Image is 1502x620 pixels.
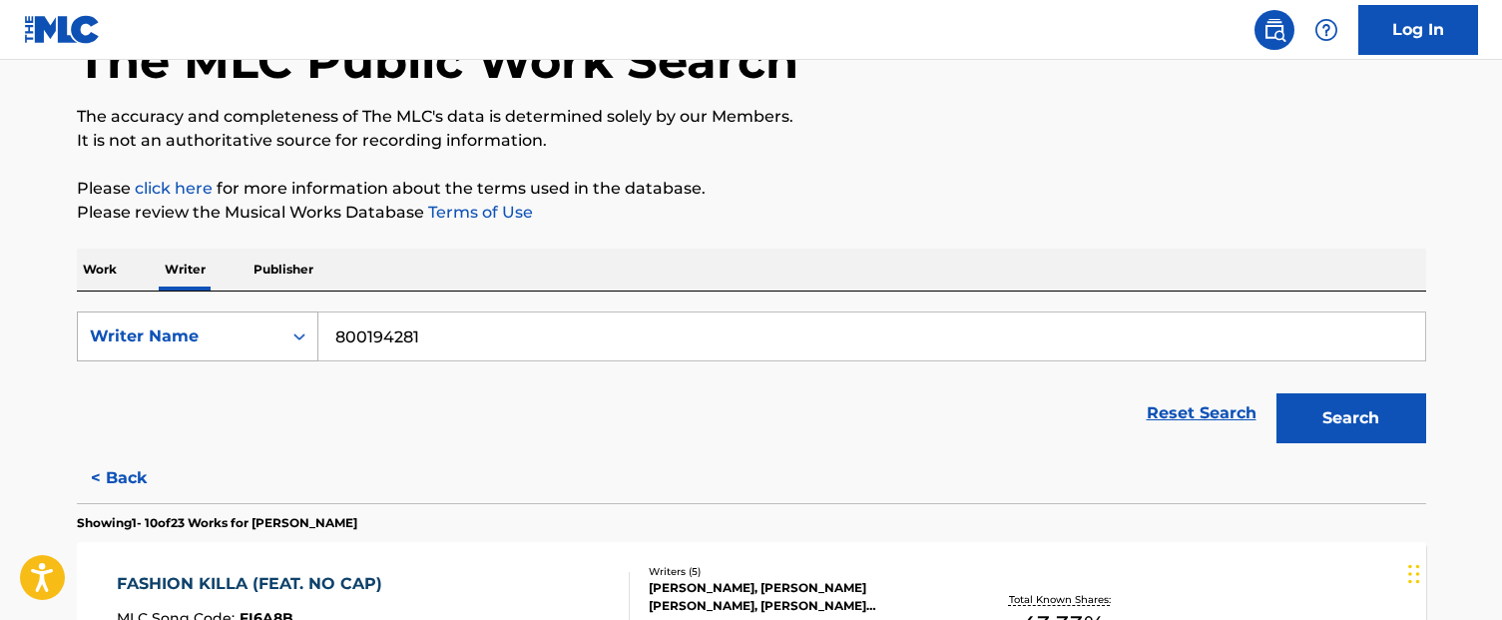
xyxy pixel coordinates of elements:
iframe: Chat Widget [1402,524,1502,620]
p: Publisher [248,249,319,291]
a: click here [135,179,213,198]
p: Writer [159,249,212,291]
div: Drag [1408,544,1420,604]
a: Log In [1358,5,1478,55]
p: Showing 1 - 10 of 23 Works for [PERSON_NAME] [77,514,357,532]
div: FASHION KILLA (FEAT. NO CAP) [117,572,392,596]
p: The accuracy and completeness of The MLC's data is determined solely by our Members. [77,105,1426,129]
img: help [1314,18,1338,42]
button: < Back [77,453,197,503]
img: search [1262,18,1286,42]
div: Writers ( 5 ) [649,564,950,579]
div: Help [1306,10,1346,50]
h1: The MLC Public Work Search [77,31,798,91]
p: Please review the Musical Works Database [77,201,1426,225]
p: It is not an authoritative source for recording information. [77,129,1426,153]
a: Public Search [1254,10,1294,50]
button: Search [1276,393,1426,443]
p: Work [77,249,123,291]
a: Terms of Use [424,203,533,222]
p: Total Known Shares: [1009,592,1116,607]
a: Reset Search [1137,391,1266,435]
p: Please for more information about the terms used in the database. [77,177,1426,201]
div: [PERSON_NAME], [PERSON_NAME] [PERSON_NAME], [PERSON_NAME] [PERSON_NAME] [PERSON_NAME], [PERSON_NAME] [649,579,950,615]
form: Search Form [77,311,1426,453]
div: Writer Name [90,324,269,348]
img: MLC Logo [24,15,101,44]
